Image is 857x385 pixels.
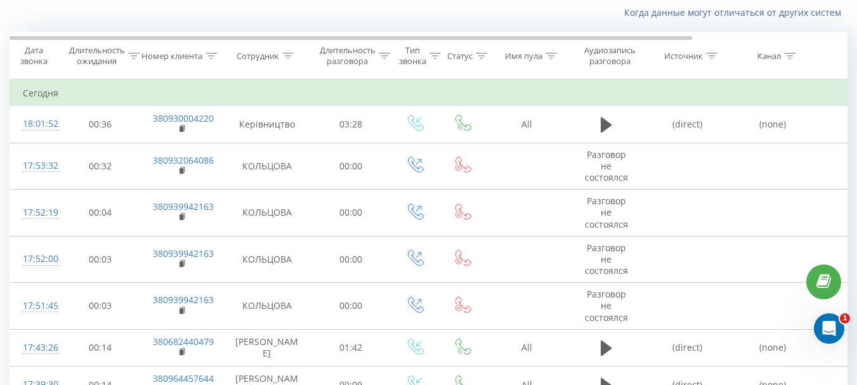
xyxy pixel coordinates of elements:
td: (none) [730,329,816,366]
a: 380964457644 [153,372,214,384]
span: Разговор не состоялся [585,195,628,230]
span: Разговор не состоялся [585,242,628,277]
td: 00:04 [61,190,140,237]
td: All [486,329,568,366]
div: Дата звонка [10,45,57,67]
td: 00:00 [311,236,391,283]
div: Аудиозапись разговора [579,45,641,67]
div: 17:51:45 [23,294,48,318]
div: 17:53:32 [23,153,48,178]
td: (direct) [644,106,730,143]
span: Разговор не состоялся [585,288,628,323]
div: 18:01:52 [23,112,48,136]
a: 380932064086 [153,154,214,166]
td: (direct) [644,329,730,366]
div: Статус [447,51,473,62]
div: 17:52:19 [23,200,48,225]
a: 380682440479 [153,336,214,348]
div: Длительность разговора [320,45,376,67]
div: Имя пула [505,51,542,62]
td: All [486,106,568,143]
a: 380939942163 [153,247,214,259]
div: Тип звонка [399,45,426,67]
div: Сотрудник [237,51,279,62]
td: КОЛЬЦОВА [223,236,311,283]
div: 17:43:26 [23,336,48,360]
td: 00:36 [61,106,140,143]
a: 380930004220 [153,112,214,124]
a: 380939942163 [153,200,214,212]
td: 00:03 [61,236,140,283]
span: 1 [840,313,850,323]
div: Длительность ожидания [69,45,125,67]
div: Канал [757,51,781,62]
td: 00:00 [311,190,391,237]
td: (none) [730,106,816,143]
td: 00:32 [61,143,140,190]
td: [PERSON_NAME] [223,329,311,366]
span: Разговор не состоялся [585,148,628,183]
a: Когда данные могут отличаться от других систем [624,6,847,18]
td: 00:14 [61,329,140,366]
td: 03:28 [311,106,391,143]
td: 00:03 [61,283,140,330]
td: 00:00 [311,143,391,190]
td: КОЛЬЦОВА [223,190,311,237]
td: КОЛЬЦОВА [223,283,311,330]
div: Источник [664,51,703,62]
td: 00:00 [311,283,391,330]
td: КОЛЬЦОВА [223,143,311,190]
td: 01:42 [311,329,391,366]
div: 17:52:00 [23,247,48,271]
iframe: Intercom live chat [814,313,844,344]
a: 380939942163 [153,294,214,306]
div: Номер клиента [141,51,202,62]
td: Керівництво [223,106,311,143]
